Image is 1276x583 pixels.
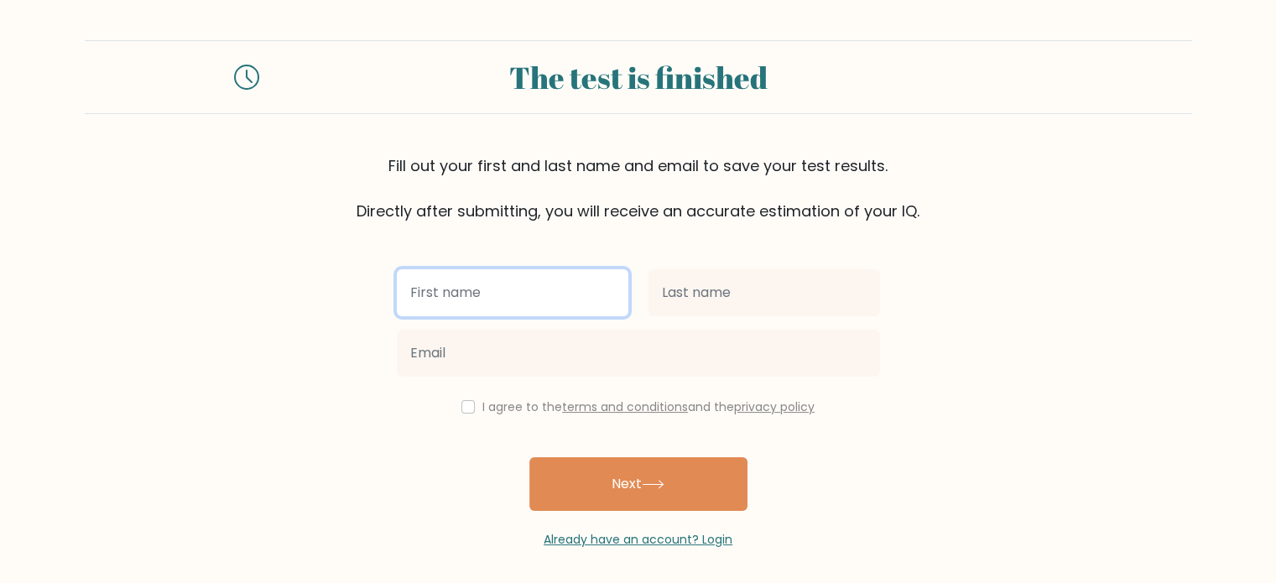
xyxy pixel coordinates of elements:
button: Next [529,457,747,511]
input: First name [397,269,628,316]
label: I agree to the and the [482,398,815,415]
a: terms and conditions [562,398,688,415]
input: Last name [648,269,880,316]
a: Already have an account? Login [544,531,732,548]
input: Email [397,330,880,377]
a: privacy policy [734,398,815,415]
div: Fill out your first and last name and email to save your test results. Directly after submitting,... [85,154,1192,222]
div: The test is finished [279,55,997,100]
